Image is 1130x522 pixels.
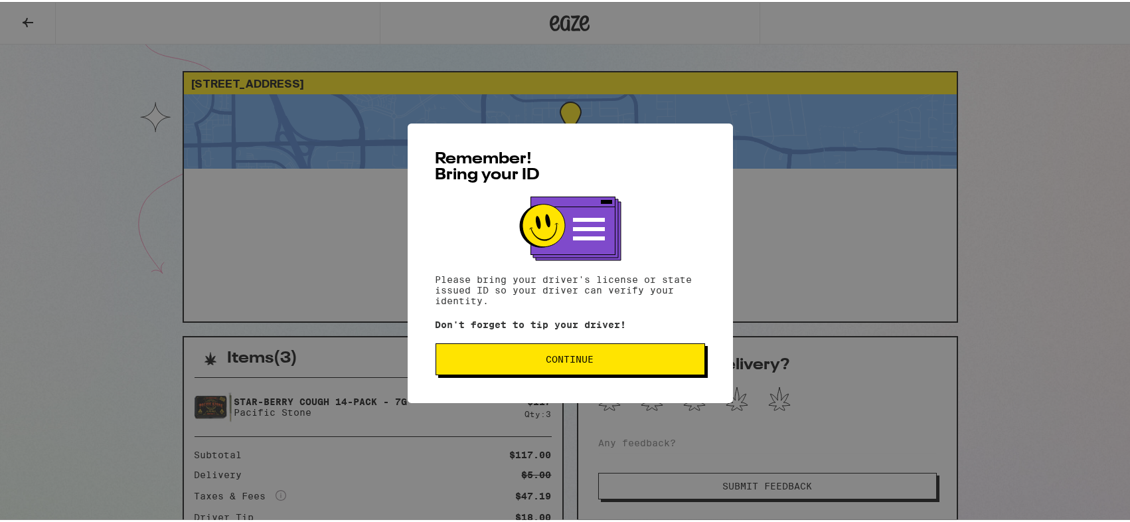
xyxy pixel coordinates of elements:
[436,317,705,328] p: Don't forget to tip your driver!
[436,272,705,304] p: Please bring your driver's license or state issued ID so your driver can verify your identity.
[436,341,705,373] button: Continue
[8,9,96,20] span: Hi. Need any help?
[546,353,594,362] span: Continue
[436,149,540,181] span: Remember! Bring your ID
